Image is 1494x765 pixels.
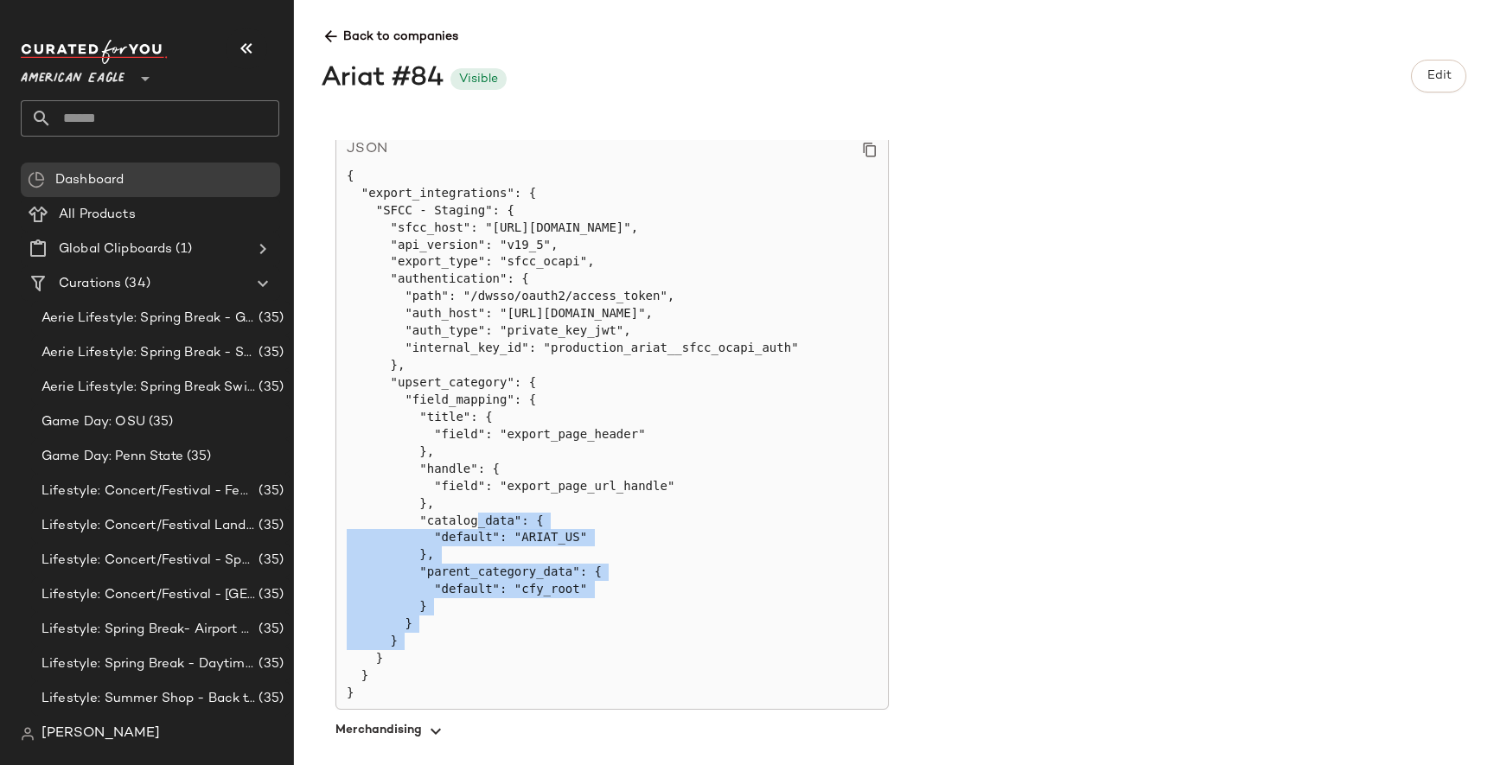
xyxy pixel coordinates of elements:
span: (35) [255,620,284,640]
div: Visible [459,70,498,88]
span: (1) [172,239,191,259]
span: [PERSON_NAME] [41,724,160,744]
span: Lifestyle: Concert/Festival Landing Page [41,516,255,536]
div: Ariat #84 [322,60,444,99]
span: Dashboard [55,170,124,190]
img: svg%3e [21,727,35,741]
span: Aerie Lifestyle: Spring Break - Sporty [41,343,255,363]
span: (35) [183,447,212,467]
span: (35) [255,654,284,674]
span: (35) [255,516,284,536]
span: Lifestyle: Concert/Festival - Sporty [41,551,255,571]
span: (35) [255,309,284,328]
span: Aerie Lifestyle: Spring Break Swimsuits Landing Page [41,378,255,398]
span: (35) [255,343,284,363]
span: (35) [255,689,284,709]
span: All Products [59,205,136,225]
img: svg%3e [28,171,45,188]
span: JSON [347,138,387,161]
span: (35) [145,412,174,432]
span: Global Clipboards [59,239,172,259]
span: Game Day: Penn State [41,447,183,467]
span: Lifestyle: Spring Break - Daytime Casual [41,654,255,674]
span: Lifestyle: Concert/Festival - Femme [41,481,255,501]
span: Lifestyle: Spring Break- Airport Style [41,620,255,640]
span: Back to companies [322,14,1466,46]
img: cfy_white_logo.C9jOOHJF.svg [21,40,168,64]
button: Merchandising [335,710,889,751]
span: Game Day: OSU [41,412,145,432]
button: Edit [1411,60,1466,92]
span: Lifestyle: Summer Shop - Back to School Essentials [41,689,255,709]
span: (35) [255,481,284,501]
span: (35) [255,551,284,571]
pre: { "export_integrations": { "SFCC - Staging": { "sfcc_host": "[URL][DOMAIN_NAME]", "api_version": ... [347,168,878,702]
span: (35) [255,585,284,605]
span: (35) [255,378,284,398]
span: American Eagle [21,59,124,90]
span: Curations [59,274,121,294]
span: Lifestyle: Concert/Festival - [GEOGRAPHIC_DATA] [41,585,255,605]
span: Aerie Lifestyle: Spring Break - Girly/Femme [41,309,255,328]
span: Edit [1426,69,1451,83]
span: (34) [121,274,150,294]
